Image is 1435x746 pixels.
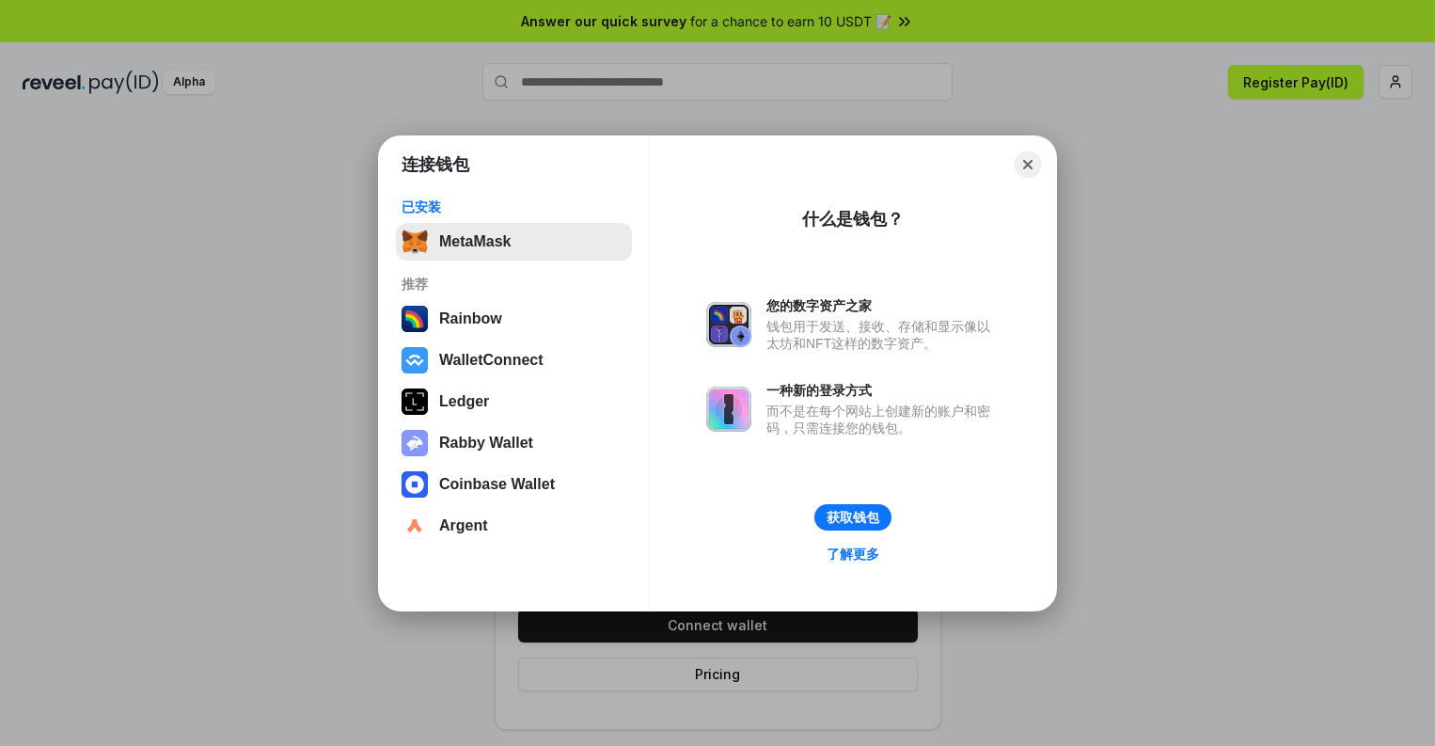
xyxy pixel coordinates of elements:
img: svg+xml,%3Csvg%20xmlns%3D%22http%3A%2F%2Fwww.w3.org%2F2000%2Fsvg%22%20fill%3D%22none%22%20viewBox... [706,387,751,432]
button: 获取钱包 [814,504,891,531]
a: 了解更多 [815,542,891,566]
div: Argent [439,517,488,534]
div: Rabby Wallet [439,435,533,452]
div: WalletConnect [439,352,544,369]
button: Close [1015,151,1041,178]
div: 推荐 [402,276,626,293]
button: Rabby Wallet [396,424,632,462]
div: 已安装 [402,198,626,215]
img: svg+xml,%3Csvg%20width%3D%22120%22%20height%3D%22120%22%20viewBox%3D%220%200%20120%20120%22%20fil... [402,306,428,332]
div: 而不是在每个网站上创建新的账户和密码，只需连接您的钱包。 [766,403,1000,436]
button: Ledger [396,383,632,421]
button: Coinbase Wallet [396,466,632,503]
div: 获取钱包 [827,509,879,526]
img: svg+xml,%3Csvg%20width%3D%2228%22%20height%3D%2228%22%20viewBox%3D%220%200%2028%2028%22%20fill%3D... [402,347,428,373]
img: svg+xml,%3Csvg%20width%3D%2228%22%20height%3D%2228%22%20viewBox%3D%220%200%2028%2028%22%20fill%3D... [402,513,428,539]
div: Rainbow [439,310,502,327]
div: Ledger [439,393,489,410]
button: Argent [396,507,632,545]
div: 了解更多 [827,546,879,563]
div: 钱包用于发送、接收、存储和显示像以太坊和NFT这样的数字资产。 [766,318,1000,352]
button: WalletConnect [396,341,632,379]
div: 您的数字资产之家 [766,297,1000,314]
img: svg+xml,%3Csvg%20width%3D%2228%22%20height%3D%2228%22%20viewBox%3D%220%200%2028%2028%22%20fill%3D... [402,471,428,498]
button: Rainbow [396,300,632,338]
img: svg+xml,%3Csvg%20fill%3D%22none%22%20height%3D%2233%22%20viewBox%3D%220%200%2035%2033%22%20width%... [402,229,428,255]
div: MetaMask [439,233,511,250]
div: 什么是钱包？ [802,208,904,230]
img: svg+xml,%3Csvg%20xmlns%3D%22http%3A%2F%2Fwww.w3.org%2F2000%2Fsvg%22%20fill%3D%22none%22%20viewBox... [706,302,751,347]
button: MetaMask [396,223,632,261]
div: Coinbase Wallet [439,476,555,493]
div: 一种新的登录方式 [766,382,1000,399]
img: svg+xml,%3Csvg%20xmlns%3D%22http%3A%2F%2Fwww.w3.org%2F2000%2Fsvg%22%20fill%3D%22none%22%20viewBox... [402,430,428,456]
h1: 连接钱包 [402,153,469,176]
img: svg+xml,%3Csvg%20xmlns%3D%22http%3A%2F%2Fwww.w3.org%2F2000%2Fsvg%22%20width%3D%2228%22%20height%3... [402,389,428,415]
